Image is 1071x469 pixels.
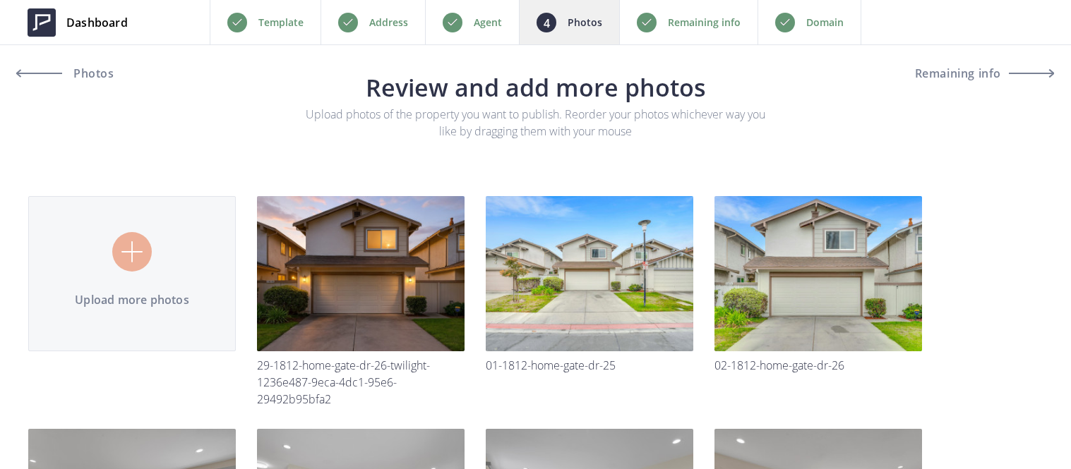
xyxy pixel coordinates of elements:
[300,106,771,140] p: Upload photos of the property you want to publish. Reorder your photos whichever way you like by ...
[53,75,1019,100] h3: Review and add more photos
[17,1,138,44] a: Dashboard
[17,56,144,90] a: Photos
[668,14,741,31] p: Remaining info
[474,14,502,31] p: Agent
[915,68,1001,79] span: Remaining info
[66,14,128,31] span: Dashboard
[915,56,1054,90] button: Remaining info
[369,14,408,31] p: Address
[70,68,114,79] span: Photos
[806,14,844,31] p: Domain
[568,14,602,31] p: Photos
[258,14,304,31] p: Template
